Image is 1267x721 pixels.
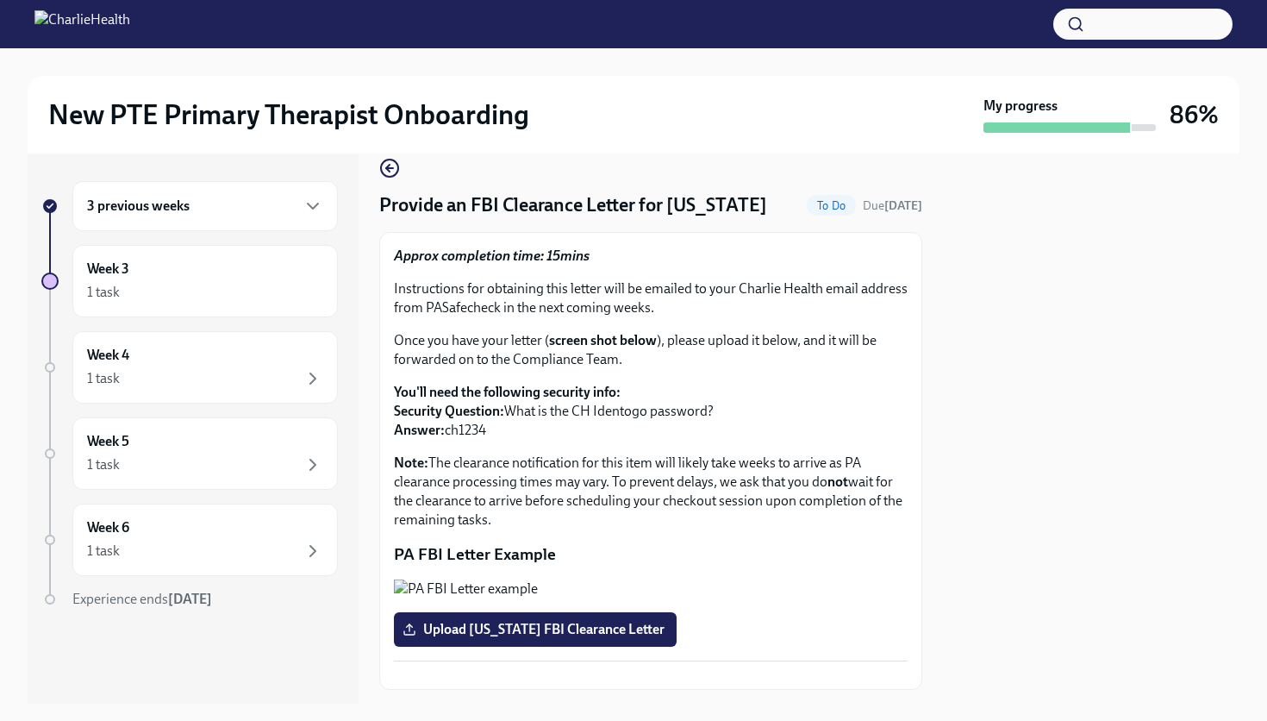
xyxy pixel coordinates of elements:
span: To Do [807,199,856,212]
strong: [DATE] [168,591,212,607]
p: PA FBI Letter Example [394,543,908,566]
img: CharlieHealth [34,10,130,38]
p: Instructions for obtaining this letter will be emailed to your Charlie Health email address from ... [394,279,908,317]
button: Zoom image [394,580,908,599]
a: Week 51 task [41,417,338,490]
h6: Week 4 [87,346,129,365]
p: What is the CH Identogo password? ch1234 [394,383,908,440]
p: Once you have your letter ( ), please upload it below, and it will be forwarded on to the Complia... [394,331,908,369]
div: 3 previous weeks [72,181,338,231]
div: 1 task [87,369,120,388]
span: Due [863,198,922,213]
h6: 3 previous weeks [87,197,190,216]
h3: 86% [1170,99,1219,130]
strong: Note: [394,455,428,471]
span: Experience ends [72,591,212,607]
h6: Week 3 [87,260,129,279]
div: 1 task [87,283,120,302]
h6: Week 6 [87,518,129,537]
label: Upload [US_STATE] FBI Clearance Letter [394,612,677,647]
p: The clearance notification for this item will likely take weeks to arrive as PA clearance process... [394,454,908,530]
h4: Provide an FBI Clearance Letter for [US_STATE] [379,192,767,218]
strong: [DATE] [884,198,922,213]
strong: Approx completion time: 15mins [394,248,590,264]
strong: not [827,473,848,490]
a: Week 61 task [41,504,338,576]
h2: New PTE Primary Therapist Onboarding [48,97,529,132]
strong: Answer: [394,422,445,438]
span: Upload [US_STATE] FBI Clearance Letter [406,621,665,638]
h6: Week 5 [87,432,129,451]
strong: Security Question: [394,403,504,419]
strong: My progress [983,97,1058,116]
span: October 23rd, 2025 07:00 [863,197,922,214]
a: Week 41 task [41,331,338,404]
strong: You'll need the following security info: [394,384,621,400]
div: 1 task [87,455,120,474]
div: 1 task [87,542,120,561]
a: Week 31 task [41,245,338,317]
strong: screen shot below [549,332,657,348]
